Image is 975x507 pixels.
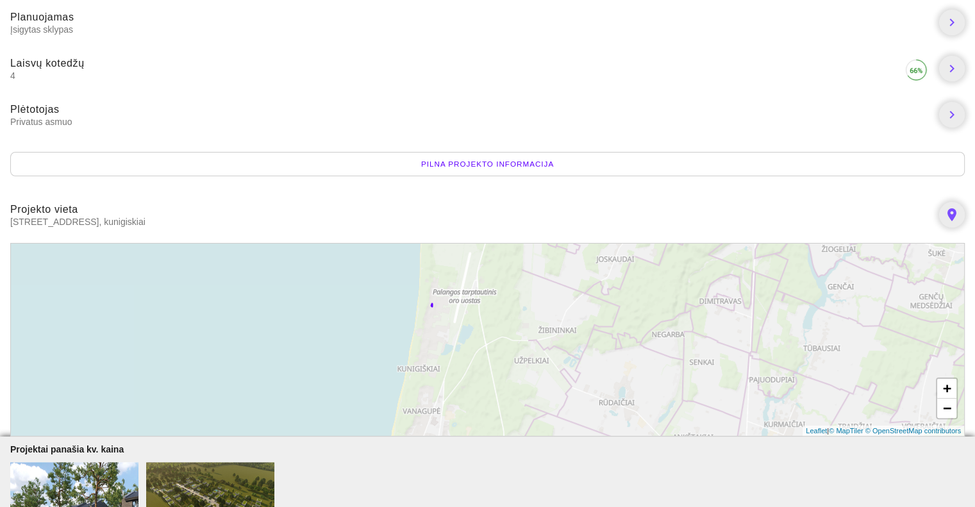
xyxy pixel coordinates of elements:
i: chevron_right [944,15,960,30]
span: Projekto vieta [10,204,78,215]
a: Leaflet [806,427,827,435]
a: chevron_right [939,102,965,128]
span: Privatus asmuo [10,116,929,128]
a: Zoom in [937,379,956,399]
span: Laisvų kotedžų [10,58,85,69]
div: | [803,426,964,436]
i: place [944,207,960,222]
span: Plėtotojas [10,104,60,115]
a: © MapTiler [829,427,863,435]
div: Pilna projekto informacija [10,152,965,176]
span: 4 [10,70,903,81]
a: place [939,202,965,228]
i: chevron_right [944,107,960,122]
i: chevron_right [944,61,960,76]
a: chevron_right [939,56,965,81]
span: [STREET_ADDRESS], kunigiskiai [10,216,929,228]
span: Planuojamas [10,12,74,22]
a: Zoom out [937,399,956,418]
img: 66 [903,57,929,83]
a: chevron_right [939,10,965,35]
a: © OpenStreetMap contributors [865,427,961,435]
span: Įsigytas sklypas [10,24,929,35]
